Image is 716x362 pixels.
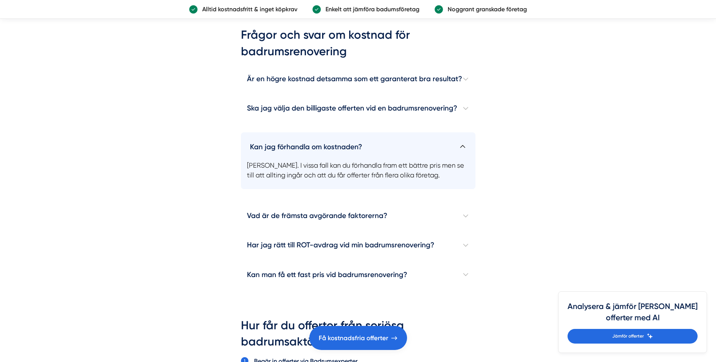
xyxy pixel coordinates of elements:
[309,326,407,350] a: Få kostnadsfria offerter
[241,317,475,355] h2: Hur får du offerter från seriösa badrumsaktörer?
[568,301,698,329] h4: Analysera & jämför [PERSON_NAME] offerter med AI
[198,5,297,14] p: Alltid kostnadsfritt & inget köpkrav
[568,329,698,344] a: Jämför offerter
[443,5,527,14] p: Noggrant granskade företag
[241,155,475,189] p: [PERSON_NAME]. I vissa fall kan du förhandla fram ett bättre pris men se till att allting ingår o...
[321,5,419,14] p: Enkelt att jämföra badumsföretag
[319,333,388,343] span: Få kostnadsfria offerter
[241,27,475,64] h2: Frågor och svar om kostnad för badrumsrenovering
[612,333,644,340] span: Jämför offerter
